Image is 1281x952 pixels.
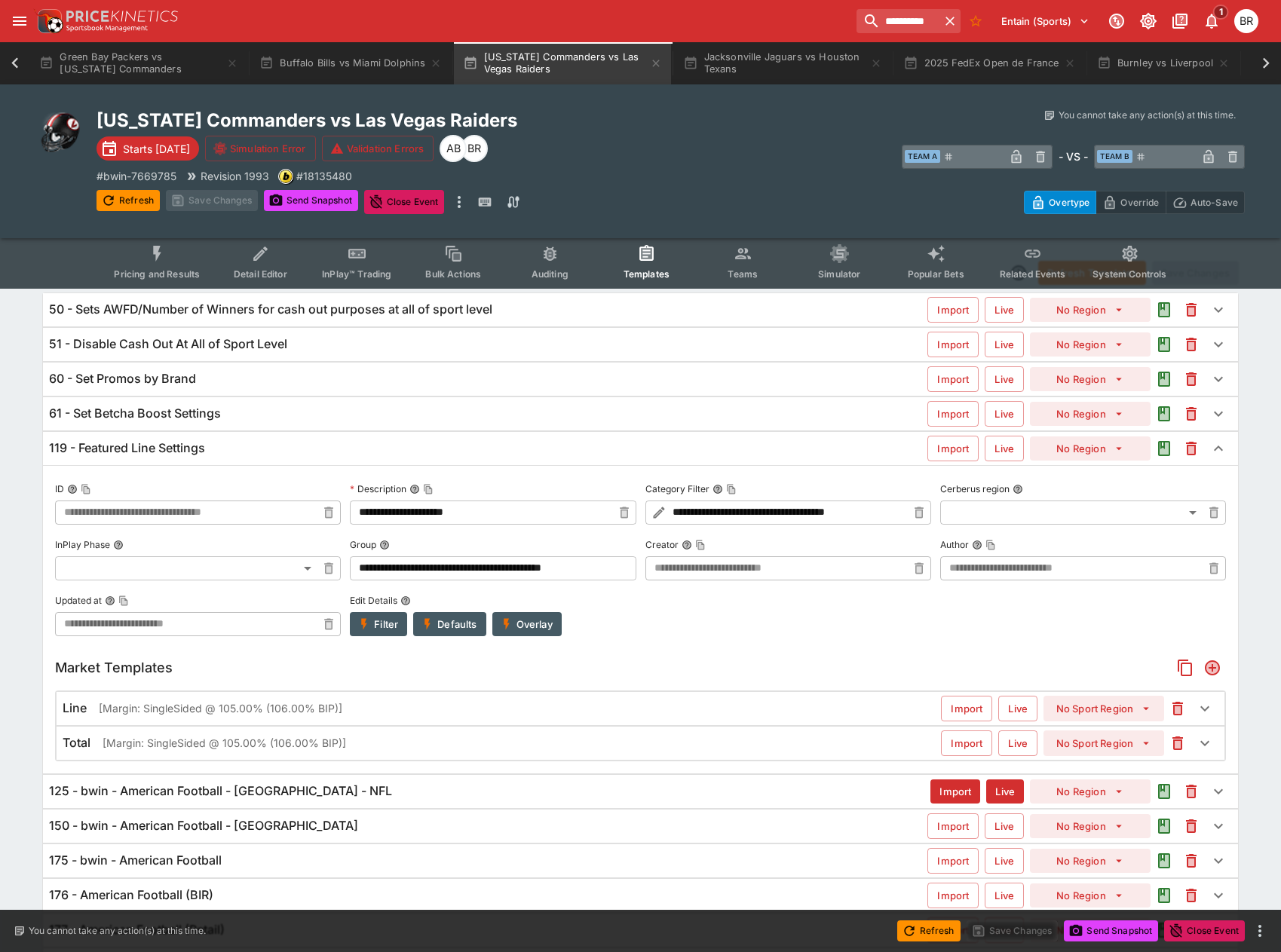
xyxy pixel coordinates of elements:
[1230,5,1263,38] button: Ben Raymond
[461,135,488,162] div: Ben Raymond
[55,538,110,551] p: InPlay Phase
[1088,42,1239,84] button: Burnley vs Liverpool
[985,436,1024,461] button: Live
[278,169,293,184] div: bwin
[63,735,90,751] h6: Total
[1191,194,1238,210] p: Auto-Save
[1164,920,1245,941] button: Close Event
[927,297,979,323] button: Import
[1030,436,1151,461] button: No Region
[1043,696,1164,721] button: No Sport Region
[201,168,269,184] p: Revision 1993
[927,848,979,874] button: Import
[927,366,979,392] button: Import
[1151,296,1178,323] button: Audit the Template Change History
[927,436,979,461] button: Import
[897,920,961,941] button: Refresh
[985,332,1024,357] button: Live
[818,268,860,280] span: Simulator
[985,848,1024,874] button: Live
[1251,922,1269,940] button: more
[624,268,670,280] span: Templates
[99,700,342,716] p: [Margin: SingleSided @ 105.00% (106.00% BIP)]
[296,168,352,184] p: Copy To Clipboard
[728,268,758,280] span: Teams
[940,482,1010,495] p: Cerberus region
[81,484,91,494] button: Copy To Clipboard
[102,235,1178,289] div: Event type filters
[1030,883,1151,908] button: No Region
[1151,400,1178,427] button: Audit the Template Change History
[1030,367,1151,391] button: No Region
[1093,268,1166,280] span: System Controls
[49,887,213,903] h6: 176 - American Football (BIR)
[1166,191,1245,214] button: Auto-Save
[1151,778,1178,805] button: Audit the Template Change History
[857,9,939,33] input: search
[941,730,992,756] button: Import
[1198,8,1225,35] button: Notifications
[1166,8,1194,35] button: Documentation
[986,779,1024,804] button: Live
[1151,331,1178,358] button: Audit the Template Change History
[1030,332,1151,357] button: No Region
[682,540,692,550] button: CreatorCopy To Clipboard
[6,8,33,35] button: open drawer
[1213,5,1229,20] span: 1
[1172,654,1199,681] button: Copy Market Templates
[409,484,420,494] button: DescriptionCopy To Clipboard
[964,9,988,33] button: No Bookmarks
[400,595,411,606] button: Edit Details
[49,406,221,421] h6: 61 - Set Betcha Boost Settings
[1103,8,1130,35] button: Connected to PK
[908,268,964,280] span: Popular Bets
[645,482,709,495] p: Category Filter
[985,540,996,550] button: Copy To Clipboard
[1151,435,1178,462] button: Audit the Template Change History
[1151,366,1178,393] button: Audit the Template Change History
[1151,813,1178,840] button: Audit the Template Change History
[674,42,891,84] button: Jacksonville Jaguars vs Houston Texans
[972,540,982,550] button: AuthorCopy To Clipboard
[532,268,568,280] span: Auditing
[1178,435,1205,462] button: This will delete the selected template. You will still need to Save Template changes to commit th...
[1178,331,1205,358] button: This will delete the selected template. You will still need to Save Template changes to commit th...
[1000,268,1065,280] span: Related Events
[998,730,1037,756] button: Live
[1059,109,1236,122] p: You cannot take any action(s) at this time.
[49,371,196,387] h6: 60 - Set Promos by Brand
[941,696,992,721] button: Import
[1178,882,1205,909] button: This will delete the selected template. You will still need to Save Template changes to commit th...
[1178,813,1205,840] button: This will delete the selected template. You will still need to Save Template changes to commit th...
[1096,191,1166,214] button: Override
[49,440,205,456] h6: 119 - Featured Line Settings
[1030,779,1151,804] button: No Region
[114,268,200,280] span: Pricing and Results
[992,9,1099,33] button: Select Tenant
[234,268,287,280] span: Detail Editor
[322,136,434,161] button: Validation Errors
[350,482,406,495] p: Description
[67,484,78,494] button: IDCopy To Clipboard
[250,42,451,84] button: Buffalo Bills vs Miami Dolphins
[1135,8,1162,35] button: Toggle light/dark mode
[695,540,706,550] button: Copy To Clipboard
[985,401,1024,427] button: Live
[1049,194,1089,210] p: Overtype
[33,6,63,36] img: PriceKinetics Logo
[49,302,492,317] h6: 50 - Sets AWFD/Number of Winners for cash out purposes at all of sport level
[985,297,1024,323] button: Live
[425,268,481,280] span: Bulk Actions
[1013,484,1023,494] button: Cerberus region
[940,538,969,551] p: Author
[97,109,671,132] h2: Copy To Clipboard
[726,484,737,494] button: Copy To Clipboard
[113,540,124,550] button: InPlay Phase
[1024,191,1245,214] div: Start From
[927,332,979,357] button: Import
[985,883,1024,908] button: Live
[49,336,287,352] h6: 51 - Disable Cash Out At All of Sport Level
[97,168,176,184] p: Copy To Clipboard
[1097,150,1132,163] span: Team B
[713,484,723,494] button: Category FilterCopy To Clipboard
